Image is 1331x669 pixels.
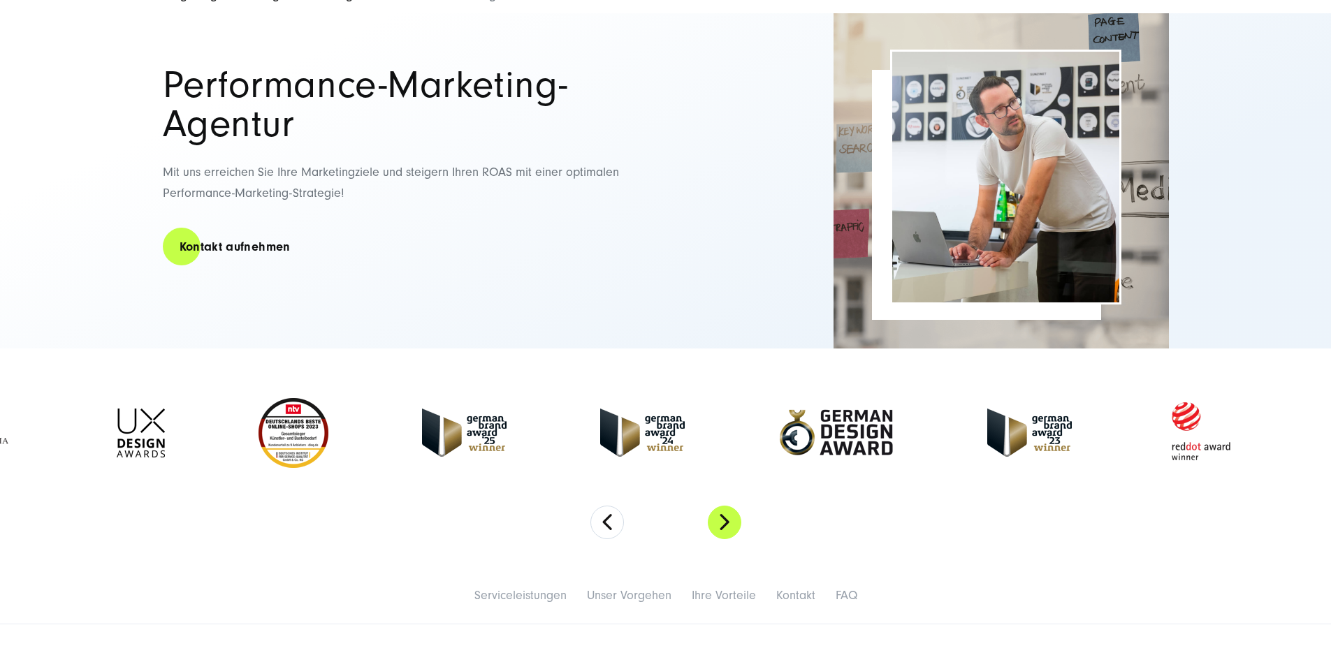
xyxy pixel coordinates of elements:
[892,52,1119,302] img: Performance Marketing Agentur Header | Mann arbeitet in Agentur am Laptop, hinter ihm ist Wand mi...
[163,227,307,267] a: Kontakt aufnehmen
[259,398,328,468] img: Deutschlands beste Online Shops 2023 - boesner - Kunde - SUNZINET
[776,588,815,603] a: Kontakt
[600,409,685,457] img: German-Brand-Award - fullservice digital agentur SUNZINET
[587,588,671,603] a: Unser Vorgehen
[117,409,165,457] img: UX-Design-Awards - fullservice digital agentur SUNZINET
[1165,398,1236,467] img: Red Dot Award winner - fullservice digital agentur SUNZINET
[163,162,652,205] p: Mit uns erreichen Sie Ihre Marketingziele und steigern Ihren ROAS mit einer optimalen Performance...
[987,409,1072,457] img: German Brand Award 2023 Winner - fullservice digital agentur SUNZINET
[474,588,567,603] a: Serviceleistungen
[778,409,894,457] img: German-Design-Award - fullservice digital agentur SUNZINET
[692,588,756,603] a: Ihre Vorteile
[422,409,507,457] img: German Brand Award winner 2025 - Full Service Digital Agentur SUNZINET
[163,66,652,144] h1: Performance-Marketing-Agentur
[590,506,624,539] button: Previous
[834,13,1169,348] img: Full-Service Digitalagentur SUNZINET - Digital Marketing_2
[708,506,741,539] button: Next
[836,588,857,603] a: FAQ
